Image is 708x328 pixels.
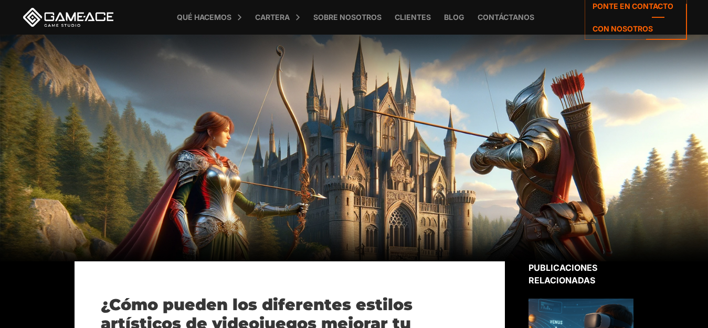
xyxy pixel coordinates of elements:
[395,13,431,22] font: Clientes
[444,13,464,22] font: Blog
[313,13,382,22] font: Sobre nosotros
[478,13,534,22] font: Contáctanos
[255,13,290,22] font: Cartera
[177,13,231,22] font: Qué hacemos
[529,262,597,285] font: Publicaciones relacionadas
